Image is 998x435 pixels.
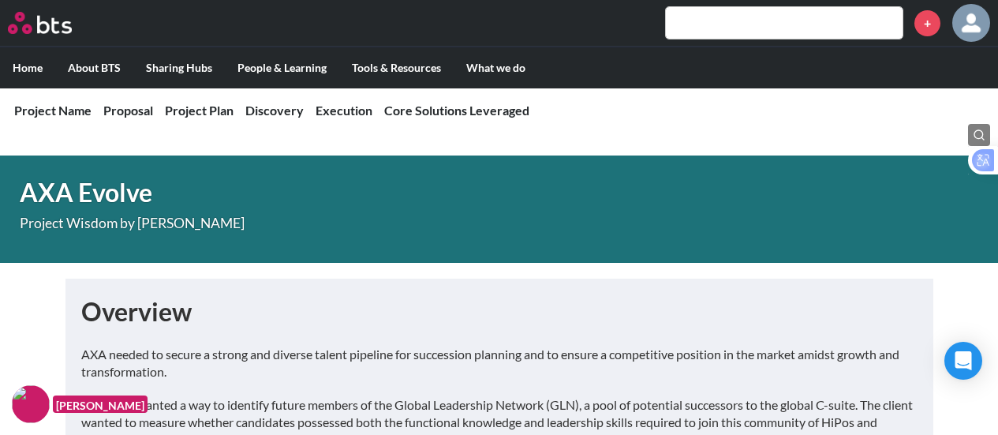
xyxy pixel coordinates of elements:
[339,47,454,88] label: Tools & Resources
[245,103,304,118] a: Discovery
[225,47,339,88] label: People & Learning
[12,385,50,423] img: F
[133,47,225,88] label: Sharing Hubs
[8,12,72,34] img: BTS Logo
[20,175,690,211] h1: AXA Evolve
[914,10,940,36] a: +
[165,103,234,118] a: Project Plan
[14,103,92,118] a: Project Name
[384,103,529,118] a: Core Solutions Leveraged
[8,12,101,34] a: Go home
[952,4,990,42] a: Profile
[20,216,556,231] p: Project Wisdom by [PERSON_NAME]
[454,47,538,88] label: What we do
[952,4,990,42] img: Chai Indrakamhang
[53,396,148,414] figcaption: [PERSON_NAME]
[81,346,918,381] p: AXA needed to secure a strong and diverse talent pipeline for succession planning and to ensure a...
[81,294,918,330] h1: Overview
[103,103,153,118] a: Proposal
[944,342,982,380] div: Open Intercom Messenger
[55,47,133,88] label: About BTS
[316,103,372,118] a: Execution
